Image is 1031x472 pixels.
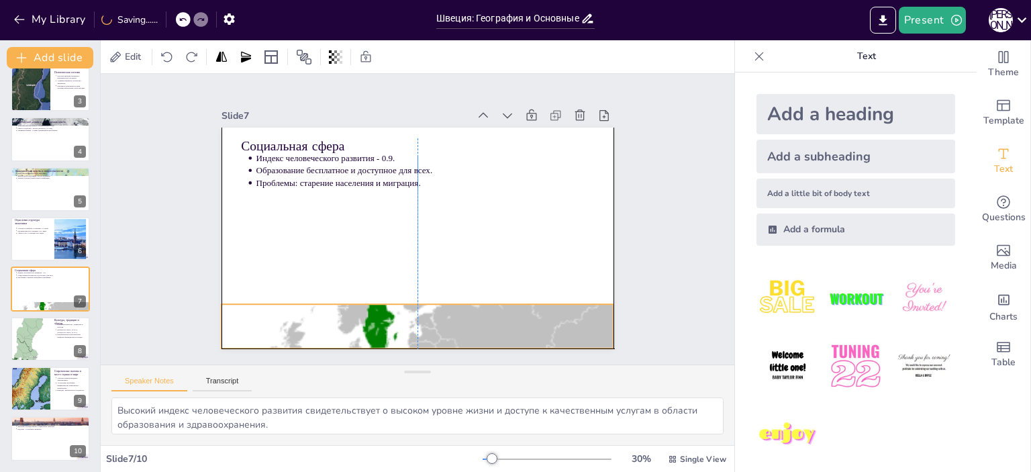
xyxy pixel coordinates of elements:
[824,267,887,330] img: 2.jpeg
[11,67,90,111] div: 3
[893,267,955,330] img: 3.jpeg
[756,94,955,134] div: Add a heading
[17,274,86,277] p: Образование бесплатное и доступное для всех.
[977,89,1030,137] div: Add ready made slides
[824,335,887,397] img: 5.jpeg
[989,310,1018,324] span: Charts
[74,95,86,107] div: 3
[11,267,90,311] div: 7
[17,422,86,425] p: Швеция - уникальная страна с развитой политической системой.
[11,167,90,211] div: 5
[977,185,1030,234] div: Get real-time input from your audience
[57,333,86,338] p: Национальная кухня включает шведские фрикадельки и селедку.
[17,130,86,132] p: Правящая партия - Социал-демократическая партия.
[17,127,86,130] p: Глава государства - король [PERSON_NAME].
[989,8,1013,32] div: С [PERSON_NAME]
[57,75,86,79] p: Конституционная монархия с парламентской системой.
[17,177,86,179] p: Низкий уровень безработицы и инфляции.
[277,117,602,233] p: Образование бесплатное и доступное для всех.
[756,335,819,397] img: 4.jpeg
[74,295,86,308] div: 7
[977,330,1030,379] div: Add a table
[74,146,86,158] div: 4
[106,453,483,465] div: Slide 7 / 10
[57,389,86,392] p: Швеция - нейтральное государство.
[54,70,86,75] p: Политическая система
[74,195,86,207] div: 5
[756,140,955,173] div: Add a subheading
[17,425,86,428] p: Высокий уровень жизни и социальные гарантии.
[111,377,187,391] button: Speaker Notes
[11,367,90,411] div: 9
[261,54,501,142] div: Slide 7
[57,377,86,381] p: Участие в международных организациях.
[273,129,599,245] p: Проблемы: старение населения и миграция.
[11,317,90,361] div: 8
[899,7,966,34] button: Present
[17,175,86,177] p: ВВП на душу населения - 60,000 долларов.
[15,418,86,422] p: Выводы
[756,214,955,246] div: Add a formula
[54,369,86,377] p: Современные вызовы и место страны в мире
[991,258,1017,273] span: Media
[983,113,1024,128] span: Template
[70,445,86,457] div: 10
[15,269,86,273] p: Социальная сфера
[770,40,963,73] p: Text
[11,117,90,161] div: 4
[870,7,896,34] button: Export to PowerPoint
[122,50,144,63] span: Edit
[15,218,50,226] p: Отраслевая структура экономики
[982,210,1026,225] span: Questions
[893,335,955,397] img: 6.jpeg
[17,172,86,175] p: Рыночная экономика с высоким ВВП.
[756,404,819,466] img: 7.jpeg
[680,454,726,465] span: Single View
[17,232,50,235] p: Сфера услуг составляет 69% ВВП.
[74,345,86,357] div: 8
[57,79,86,84] p: Административное устройство - унитарное.
[17,227,50,230] p: Сельское хозяйство составляет 1% ВВП.
[17,272,86,275] p: Индекс человеческого развития - 0.9.
[977,282,1030,330] div: Add charts and graphs
[11,217,90,261] div: 6
[7,47,93,68] button: Add slide
[994,162,1013,177] span: Text
[625,453,657,465] div: 30 %
[10,9,91,30] button: My Library
[756,267,819,330] img: 1.jpeg
[296,49,312,65] span: Position
[260,46,282,68] div: Layout
[101,13,158,26] div: Saving......
[977,234,1030,282] div: Add images, graphics, shapes or video
[193,377,252,391] button: Transcript
[15,169,86,173] p: Экономическая модель и макропоказатели
[17,230,50,232] p: Промышленность занимает 30% ВВП.
[988,65,1019,80] span: Theme
[989,7,1013,34] button: С [PERSON_NAME]
[17,125,86,128] p: Демократический режим с независимыми СМИ.
[74,395,86,407] div: 9
[436,9,581,28] input: Insert title
[991,355,1016,370] span: Table
[977,137,1030,185] div: Add text boxes
[74,245,86,257] div: 6
[57,382,86,389] p: Актуальные проблемы: климатические изменения и неравенство.
[17,277,86,279] p: Проблемы: старение населения и миграция.
[756,179,955,208] div: Add a little bit of body text
[57,85,86,89] p: Принципы демократии и прав человека закреплены в конституции.
[57,328,86,333] p: [DEMOGRAPHIC_DATA] - [DEMOGRAPHIC_DATA].
[111,397,724,434] textarea: Высокий индекс человеческого развития свидетельствует о высоком уровне жизни и доступе к качестве...
[54,318,86,326] p: Культура, традиции и обряды
[17,428,86,430] p: Будущее - устойчивое развитие.
[57,324,86,328] p: Основные ценности - равенство и свобода.
[977,40,1030,89] div: Change the overall theme
[15,120,86,124] p: Политический режим и действующая власть
[281,105,606,222] p: Индекс человеческого развития - 0.9.
[269,86,611,213] p: Социальная сфера
[11,416,90,461] div: 10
